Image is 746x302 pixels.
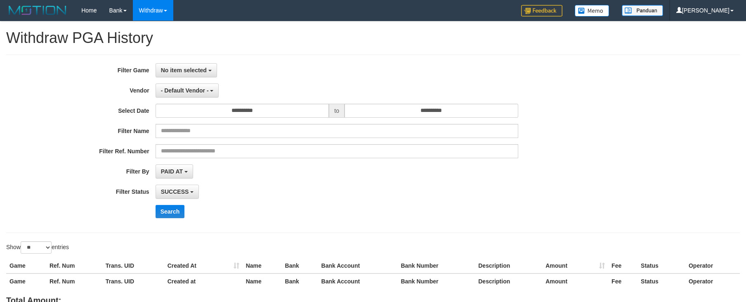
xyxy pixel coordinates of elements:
[156,83,219,97] button: - Default Vendor -
[161,67,207,74] span: No item selected
[475,273,542,289] th: Description
[622,5,663,16] img: panduan.png
[608,258,637,273] th: Fee
[6,4,69,17] img: MOTION_logo.png
[161,87,209,94] span: - Default Vendor -
[161,188,189,195] span: SUCCESS
[542,273,608,289] th: Amount
[156,205,185,218] button: Search
[329,104,345,118] span: to
[318,273,398,289] th: Bank Account
[102,258,164,273] th: Trans. UID
[318,258,398,273] th: Bank Account
[575,5,609,17] img: Button%20Memo.svg
[397,258,475,273] th: Bank Number
[46,273,102,289] th: Ref. Num
[46,258,102,273] th: Ref. Num
[608,273,637,289] th: Fee
[397,273,475,289] th: Bank Number
[156,185,199,199] button: SUCCESS
[685,258,740,273] th: Operator
[21,241,52,254] select: Showentries
[102,273,164,289] th: Trans. UID
[6,273,46,289] th: Game
[637,273,685,289] th: Status
[6,258,46,273] th: Game
[521,5,562,17] img: Feedback.jpg
[282,258,318,273] th: Bank
[156,164,193,178] button: PAID AT
[164,273,243,289] th: Created at
[685,273,740,289] th: Operator
[282,273,318,289] th: Bank
[542,258,608,273] th: Amount
[637,258,685,273] th: Status
[243,258,282,273] th: Name
[6,30,740,46] h1: Withdraw PGA History
[243,273,282,289] th: Name
[475,258,542,273] th: Description
[161,168,183,175] span: PAID AT
[156,63,217,77] button: No item selected
[6,241,69,254] label: Show entries
[164,258,243,273] th: Created At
